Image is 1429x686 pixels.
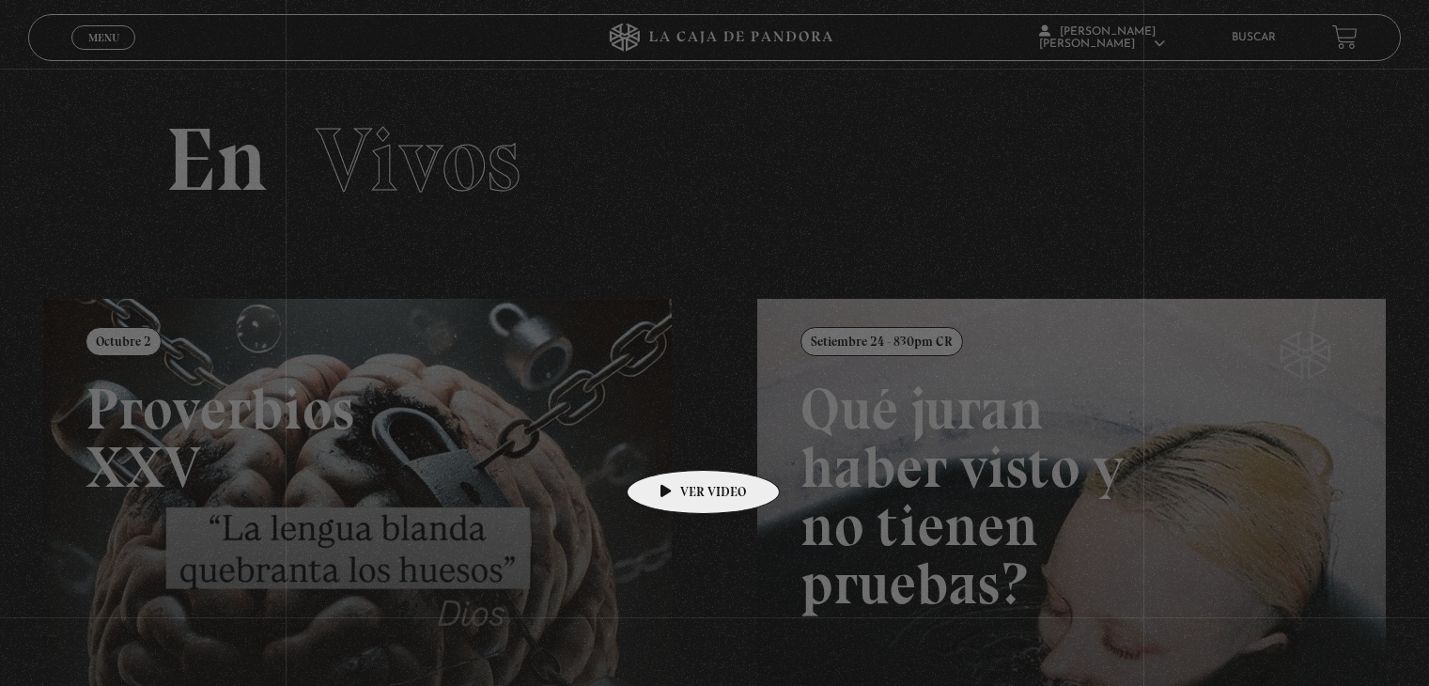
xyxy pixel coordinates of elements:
a: View your shopping cart [1332,24,1358,50]
span: Menu [88,32,119,43]
span: Cerrar [82,47,126,60]
h2: En [165,116,1263,205]
span: [PERSON_NAME] [PERSON_NAME] [1039,26,1165,50]
a: Buscar [1232,32,1276,43]
span: Vivos [316,106,520,213]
